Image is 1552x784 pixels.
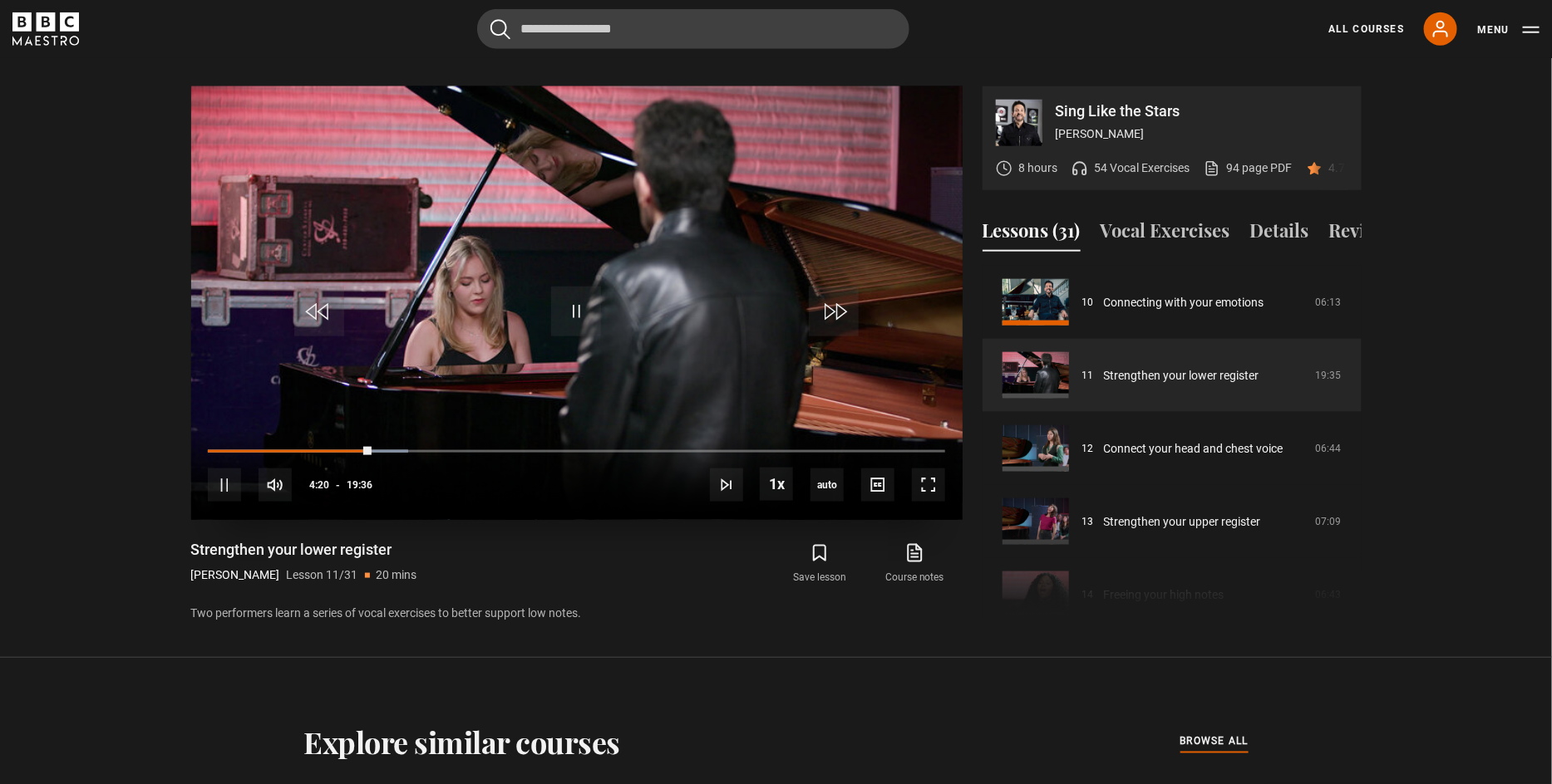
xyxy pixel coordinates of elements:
p: [PERSON_NAME] [191,566,280,584]
button: Pause [208,468,241,502]
p: Two performers learn a series of vocal exercises to better support low notes. [191,605,963,622]
a: All Courses [1328,22,1404,37]
button: Mute [259,468,292,502]
h1: Strengthen your lower register [191,540,417,560]
a: Connecting with your emotions [1104,294,1264,311]
input: Search [477,9,909,49]
a: 94 page PDF [1204,159,1293,177]
button: Captions [861,468,894,502]
a: Connect your head and chest voice [1104,440,1283,458]
div: Progress Bar [208,450,944,453]
span: 4:20 [309,470,329,500]
a: Course notes [867,540,962,588]
a: browse all [1180,733,1249,751]
h2: Explore similar courses [304,724,621,759]
button: Vocal Exercises [1101,217,1230,252]
span: 19:36 [347,470,372,500]
button: Lessons (31) [983,217,1081,252]
button: Fullscreen [912,468,945,502]
span: - [336,479,340,491]
div: Current quality: 720p [810,468,844,502]
p: Sing Like the Stars [1056,104,1348,119]
a: Strengthen your upper register [1104,513,1261,531]
p: 8 hours [1019,159,1058,177]
p: [PERSON_NAME] [1056,125,1348,143]
p: 20 mins [377,566,417,584]
button: Submit the search query [490,19,510,40]
button: Playback Rate [760,468,793,501]
p: Lesson 11/31 [287,566,358,584]
a: Strengthen your lower register [1104,367,1259,385]
button: Save lesson [772,540,867,588]
button: Details [1250,217,1309,252]
video-js: Video Player [191,86,963,520]
svg: BBC Maestro [12,12,79,46]
p: 54 Vocal Exercises [1095,159,1190,177]
button: Reviews (60) [1329,217,1433,252]
button: Toggle navigation [1477,22,1540,38]
span: browse all [1180,733,1249,749]
button: Next Lesson [710,468,743,502]
span: auto [810,468,844,502]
